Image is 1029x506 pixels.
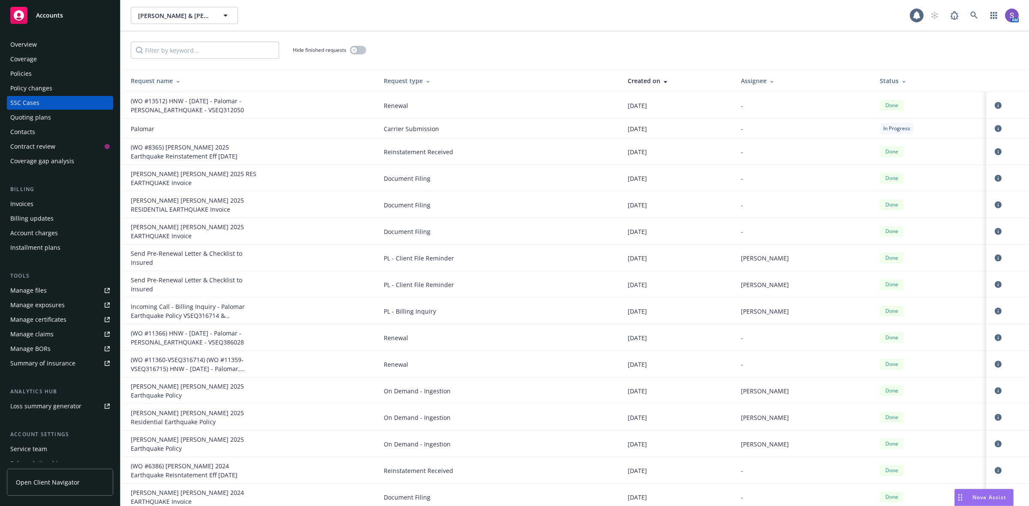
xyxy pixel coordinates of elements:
[7,154,113,168] a: Coverage gap analysis
[10,313,66,326] div: Manage certificates
[741,307,789,316] span: [PERSON_NAME]
[993,100,1003,111] a: circleInformation
[883,413,900,421] span: Done
[883,201,900,209] span: Done
[741,413,789,422] span: [PERSON_NAME]
[883,467,900,474] span: Done
[993,386,1003,396] a: circleInformation
[993,332,1003,343] a: circleInformation
[993,279,1003,290] a: circleInformation
[131,461,259,479] div: (WO #6386) Monica Heredia 2024 Earthquake Reisntatement Eff 10-17-2024
[36,12,63,19] span: Accounts
[384,360,614,369] span: Renewal
[993,412,1003,422] a: circleInformation
[883,174,900,182] span: Done
[384,227,614,236] span: Document Filing
[10,327,54,341] div: Manage claims
[628,76,727,85] div: Created on
[628,101,647,110] span: [DATE]
[993,306,1003,316] a: circleInformation
[7,272,113,280] div: Tools
[741,124,866,133] div: -
[993,226,1003,237] a: circleInformation
[741,493,866,502] div: -
[7,298,113,312] a: Manage exposures
[131,7,238,24] button: [PERSON_NAME] & [PERSON_NAME]
[628,440,647,449] span: [DATE]
[384,386,614,395] span: On Demand - Ingestion
[10,241,60,254] div: Installment plans
[131,435,259,453] div: MONICA HEREDIA ROBERT NELSON 2025 Earthquake Policy
[10,111,51,124] div: Quoting plans
[741,333,866,342] div: -
[985,7,1002,24] a: Switch app
[10,38,37,51] div: Overview
[10,212,54,225] div: Billing updates
[883,307,900,315] span: Done
[384,413,614,422] span: On Demand - Ingestion
[7,356,113,370] a: Summary of insurance
[883,254,900,262] span: Done
[1005,9,1019,22] img: photo
[7,226,113,240] a: Account charges
[741,254,789,263] span: [PERSON_NAME]
[993,173,1003,183] a: circleInformation
[628,254,647,263] span: [DATE]
[10,284,47,297] div: Manage files
[628,413,647,422] span: [DATE]
[993,200,1003,210] a: circleInformation
[741,147,866,156] div: -
[7,185,113,194] div: Billing
[880,76,979,85] div: Status
[7,111,113,124] a: Quoting plans
[10,154,74,168] div: Coverage gap analysis
[7,212,113,225] a: Billing updates
[7,457,113,470] a: Sales relationships
[741,386,789,395] span: [PERSON_NAME]
[628,201,647,210] span: [DATE]
[7,430,113,439] div: Account settings
[384,333,614,342] span: Renewal
[628,333,647,342] span: [DATE]
[883,102,900,109] span: Done
[131,275,259,293] div: Send Pre-Renewal Letter & Checklist to Insured
[7,387,113,396] div: Analytics hub
[628,307,647,316] span: [DATE]
[993,123,1003,134] a: circleInformation
[384,307,614,316] span: PL - Billing Inquiry
[384,201,614,210] span: Document Filing
[741,440,789,449] span: [PERSON_NAME]
[384,124,614,133] span: Carrier Submission
[7,197,113,211] a: Invoices
[883,493,900,501] span: Done
[10,197,33,211] div: Invoices
[7,96,113,110] a: SSC Cases
[7,327,113,341] a: Manage claims
[7,81,113,95] a: Policy changes
[10,81,52,95] div: Policy changes
[384,147,614,156] span: Reinstatement Received
[10,96,39,110] div: SSC Cases
[10,442,47,456] div: Service team
[741,466,866,475] div: -
[993,439,1003,449] a: circleInformation
[7,38,113,51] a: Overview
[7,399,113,413] a: Loss summary generator
[7,241,113,254] a: Installment plans
[972,494,1006,501] span: Nova Assist
[384,440,614,449] span: On Demand - Ingestion
[131,249,259,267] div: Send Pre-Renewal Letter & Checklist to Insured
[628,493,647,502] span: [DATE]
[7,67,113,81] a: Policies
[7,3,113,27] a: Accounts
[10,226,58,240] div: Account charges
[966,7,983,24] a: Search
[741,76,866,85] div: Assignee
[131,42,279,59] input: Filter by keyword...
[10,298,65,312] div: Manage exposures
[7,442,113,456] a: Service team
[384,101,614,110] span: Renewal
[954,489,1014,506] button: Nova Assist
[955,489,966,506] div: Drag to move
